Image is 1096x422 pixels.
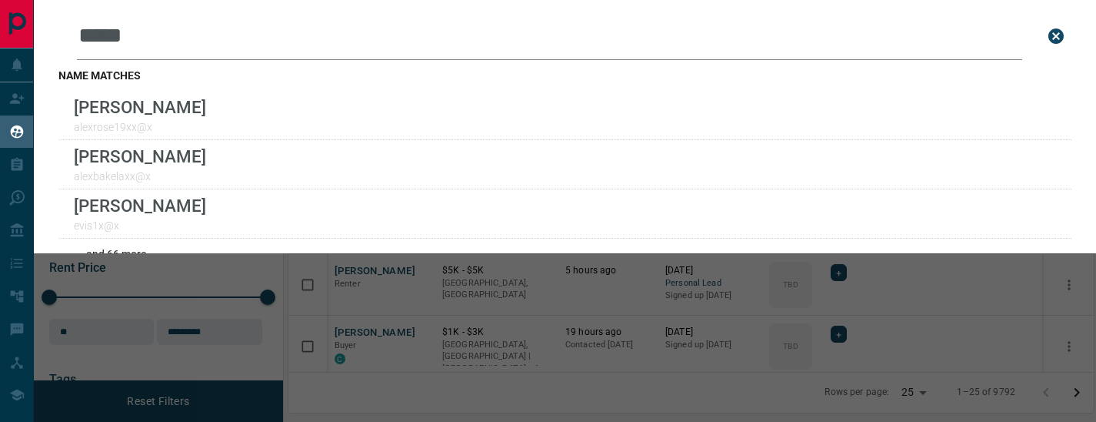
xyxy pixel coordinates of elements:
p: alexbakelaxx@x [74,170,206,183]
p: [PERSON_NAME] [74,97,206,117]
p: evis1x@x [74,219,206,232]
p: alexrose19xx@x [74,121,206,133]
div: ...and 66 more [58,239,1071,270]
h3: name matches [58,69,1071,82]
button: close search bar [1041,21,1071,52]
p: [PERSON_NAME] [74,146,206,166]
p: [PERSON_NAME] [74,196,206,216]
